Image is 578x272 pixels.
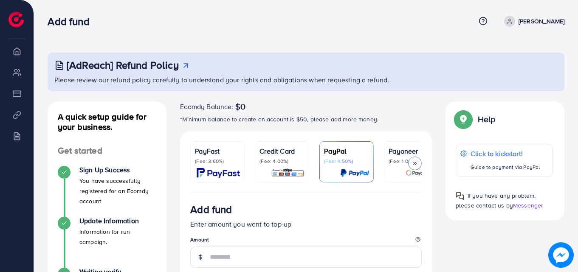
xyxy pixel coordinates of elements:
[340,168,369,178] img: card
[478,114,496,124] p: Help
[324,158,369,165] p: (Fee: 4.50%)
[195,158,240,165] p: (Fee: 3.60%)
[197,168,240,178] img: card
[548,242,574,268] img: image
[180,114,432,124] p: *Minimum balance to create an account is $50, please add more money.
[79,217,156,225] h4: Update Information
[471,162,540,172] p: Guide to payment via PayPal
[79,166,156,174] h4: Sign Up Success
[389,146,434,156] p: Payoneer
[79,176,156,206] p: You have successfully registered for an Ecomdy account
[190,219,422,229] p: Enter amount you want to top-up
[456,191,536,210] span: If you have any problem, please contact us by
[180,101,233,112] span: Ecomdy Balance:
[271,168,305,178] img: card
[48,217,166,268] li: Update Information
[471,149,540,159] p: Click to kickstart!
[8,12,24,27] img: logo
[406,168,434,178] img: card
[48,146,166,156] h4: Get started
[190,236,422,247] legend: Amount
[456,192,464,200] img: Popup guide
[235,101,245,112] span: $0
[389,158,434,165] p: (Fee: 1.00%)
[513,201,543,210] span: Messenger
[259,158,305,165] p: (Fee: 4.00%)
[501,16,564,27] a: [PERSON_NAME]
[54,75,559,85] p: Please review our refund policy carefully to understand your rights and obligations when requesti...
[195,146,240,156] p: PayFast
[190,203,232,216] h3: Add fund
[456,112,471,127] img: Popup guide
[259,146,305,156] p: Credit Card
[519,16,564,26] p: [PERSON_NAME]
[67,59,179,71] h3: [AdReach] Refund Policy
[324,146,369,156] p: PayPal
[48,166,166,217] li: Sign Up Success
[48,112,166,132] h4: A quick setup guide for your business.
[48,15,96,28] h3: Add fund
[79,227,156,247] p: Information for run campaign.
